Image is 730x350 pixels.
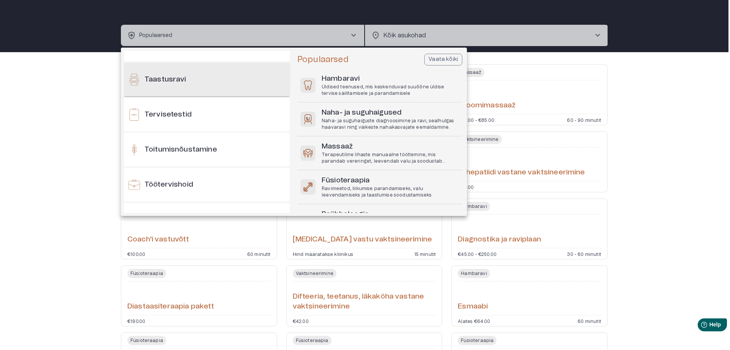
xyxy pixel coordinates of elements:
iframe: Help widget launcher [671,315,730,337]
p: Naha- ja suguhaiguste diagnoosimine ja ravi, sealhulgas haavaravi ning väikeste nahakasvajate eem... [322,118,459,131]
h6: Naha- ja suguhaigused [322,108,459,118]
h6: Füsioteraapia [322,176,459,186]
p: Ravimeetod, liikumise parandamiseks, valu leevendamiseks ja taastumise soodustamiseks. [322,185,459,198]
h6: Tervisetestid [144,110,192,120]
h6: Töötervishoid [144,180,193,190]
button: Vaata kõiki [424,54,462,66]
p: Üldised teenused, mis keskenduvad suuõõne üldise tervise säilitamisele ja parandamisele [322,84,459,97]
h6: Massaaž [322,142,459,152]
h6: Toitumisnõustamine [144,145,217,155]
h6: Taastusravi [144,75,186,85]
h5: Populaarsed [297,54,349,65]
h6: Hambaravi [322,74,459,84]
p: Vaata kõiki [428,56,458,64]
p: Terapeutiline lihaste manuaalne töötlemine, mis parandab vereringet, leevendab valu ja soodustab ... [322,152,459,165]
h6: Psühholoogia [322,209,459,220]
